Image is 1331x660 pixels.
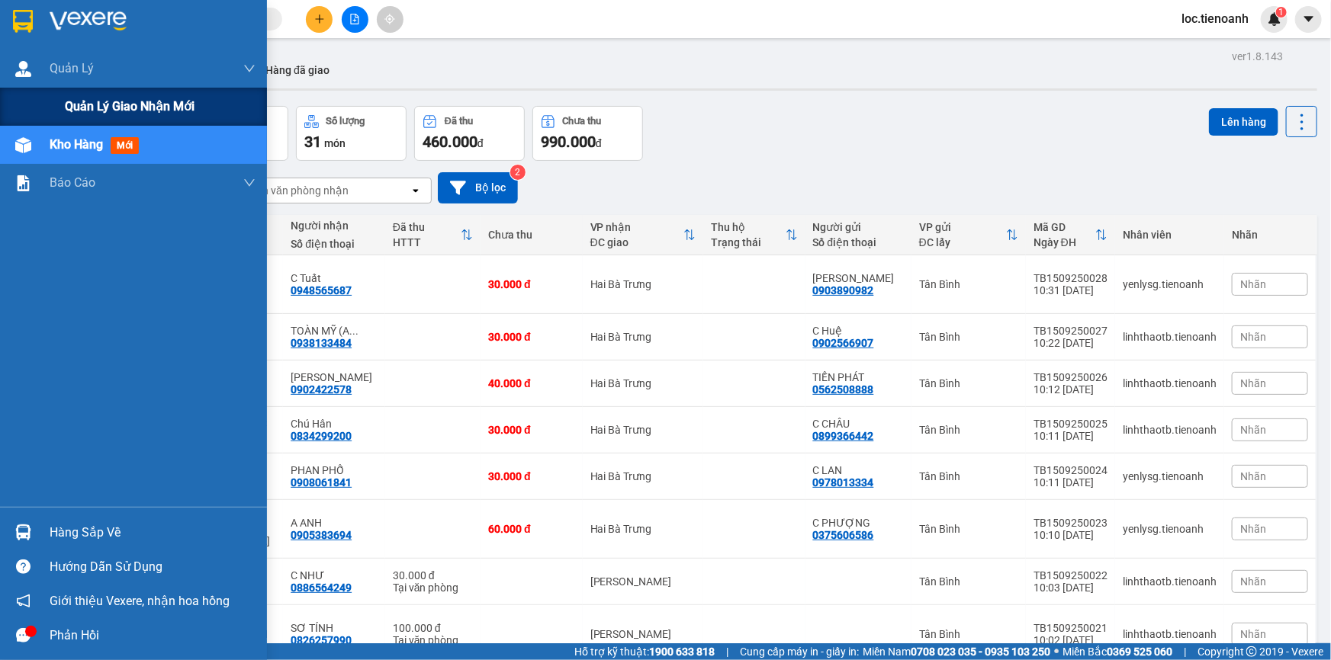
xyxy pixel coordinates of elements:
div: SƠ TÍNH [291,622,378,634]
div: Ngày ĐH [1034,236,1095,248]
th: Toggle SortBy [1026,215,1115,255]
span: | [1184,643,1186,660]
div: 0905383694 [291,529,352,541]
div: yenlysg.tienoanh [1123,523,1217,535]
div: Hai Bà Trưng [590,523,696,535]
div: Nguyễn Lâm [291,371,378,383]
span: Miền Nam [863,643,1050,660]
div: 0899366442 [813,430,874,442]
div: Tân Bình [919,628,1018,640]
div: Chưa thu [488,229,575,241]
span: Nhãn [1240,377,1266,389]
div: VP nhận [590,221,683,233]
div: 30.000 đ [488,278,575,290]
span: question-circle [16,559,31,574]
div: A ANH [291,517,378,529]
span: 460.000 [423,133,477,151]
div: Tân Bình [919,278,1018,290]
div: 10:11 [DATE] [1034,476,1108,489]
th: Toggle SortBy [911,215,1026,255]
div: TB1509250021 [1034,622,1108,634]
div: 10:10 [DATE] [1034,529,1108,541]
div: ĐC giao [590,236,683,248]
sup: 2 [510,165,526,180]
div: Tại văn phòng [393,582,473,594]
img: solution-icon [15,175,31,191]
div: 0938133484 [291,337,352,349]
div: 10:11 [DATE] [1034,430,1108,442]
div: 0562508888 [813,383,874,396]
div: Số lượng [326,116,365,127]
div: 30.000 đ [488,331,575,343]
span: Kho hàng [50,137,103,152]
div: Số điện thoại [813,236,904,248]
div: HTTT [393,236,461,248]
div: C Tuất [291,272,378,284]
img: logo-vxr [13,10,33,33]
button: aim [377,6,403,33]
div: 10:12 [DATE] [1034,383,1108,396]
span: down [243,177,256,189]
div: linhthaotb.tienoanh [1123,377,1217,389]
strong: 0369 525 060 [1107,646,1172,658]
div: TIẾN PHÁT [813,371,904,383]
strong: 1900 633 818 [649,646,715,658]
div: 0948565687 [291,284,352,296]
span: Quản lý giao nhận mới [65,97,195,116]
span: notification [16,594,31,608]
button: Đã thu460.000đ [414,106,525,161]
strong: 0708 023 035 - 0935 103 250 [911,646,1050,658]
div: Tân Bình [919,331,1018,343]
button: Lên hàng [1209,108,1278,136]
span: file-add [349,14,360,24]
div: 60.000 đ [488,523,575,535]
div: linhthaotb.tienoanh [1123,575,1217,588]
span: Nhãn [1240,424,1266,436]
button: Bộ lọc [438,172,518,203]
span: Nhãn [1240,575,1266,588]
span: Nhãn [1240,470,1266,482]
span: mới [111,137,139,154]
div: Trạng thái [711,236,786,248]
span: Quản Lý [50,59,94,78]
div: C NHƯ [291,569,378,582]
span: Hỗ trợ kỹ thuật: [574,643,715,660]
div: Hàng sắp về [50,521,256,544]
svg: open [410,184,422,197]
button: file-add [342,6,368,33]
div: Tại văn phòng [393,634,473,646]
div: Nhãn [1232,229,1308,241]
span: 1 [1278,7,1284,18]
span: Giới thiệu Vexere, nhận hoa hồng [50,591,230,610]
div: Chú Hân [291,418,378,430]
div: 10:31 [DATE] [1034,284,1108,296]
th: Toggle SortBy [703,215,805,255]
div: Chú Huy [813,272,904,284]
button: Chưa thu990.000đ [532,106,643,161]
div: 10:02 [DATE] [1034,634,1108,646]
span: Nhãn [1240,278,1266,290]
div: 0903890982 [813,284,874,296]
span: Cung cấp máy in - giấy in: [740,643,859,660]
div: 30.000 đ [488,424,575,436]
div: Hai Bà Trưng [590,331,696,343]
span: 990.000 [541,133,596,151]
span: Báo cáo [50,173,95,192]
div: VP gửi [919,221,1006,233]
div: 40.000 đ [488,377,575,389]
div: TB1509250022 [1034,569,1108,582]
div: Người gửi [813,221,904,233]
span: món [324,137,346,149]
span: 31 [304,133,321,151]
div: Tân Bình [919,575,1018,588]
span: Nhãn [1240,628,1266,640]
div: C CHÂU [813,418,904,430]
div: linhthaotb.tienoanh [1123,424,1217,436]
div: 10:03 [DATE] [1034,582,1108,594]
div: C LAN [813,464,904,476]
div: Tân Bình [919,377,1018,389]
span: | [726,643,728,660]
div: Số điện thoại [291,238,378,250]
div: Tân Bình [919,470,1018,482]
div: Tân Bình [919,424,1018,436]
